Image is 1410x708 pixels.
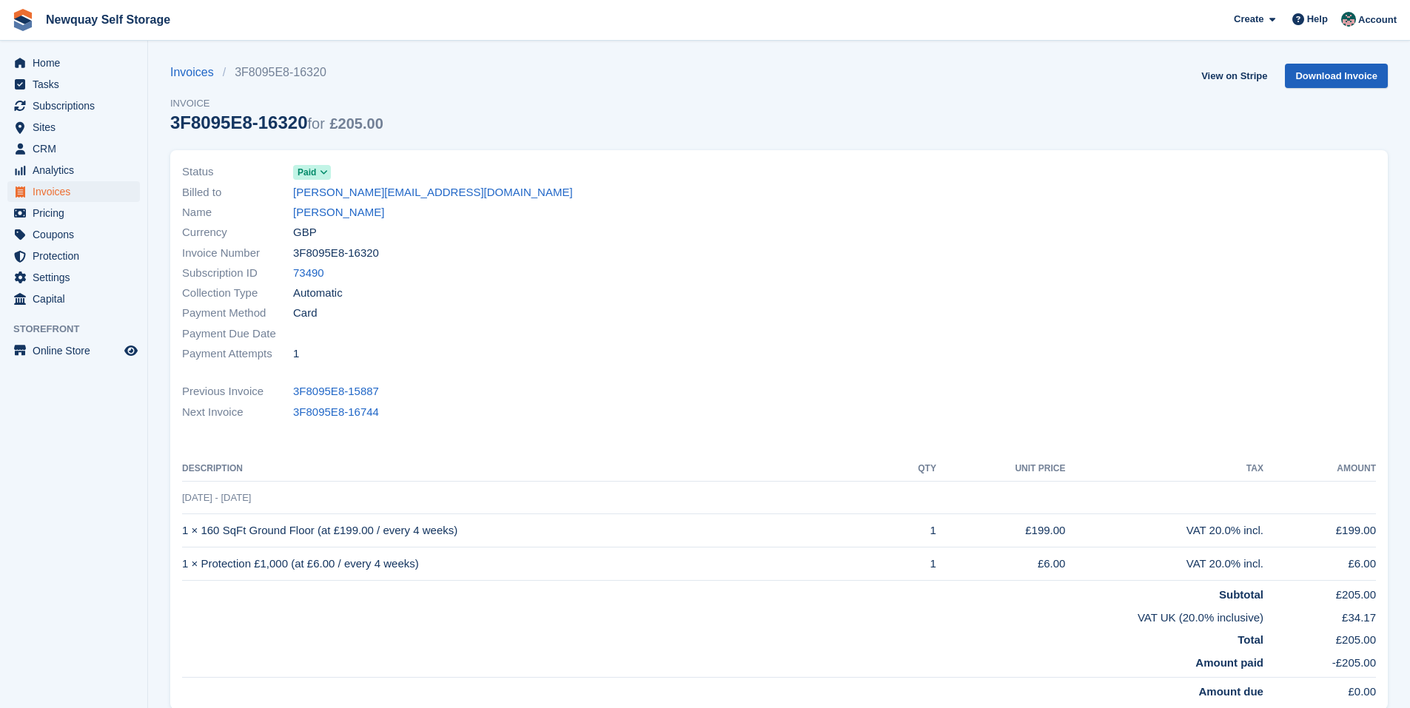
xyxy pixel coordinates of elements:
[936,514,1066,547] td: £199.00
[182,163,293,181] span: Status
[33,117,121,138] span: Sites
[7,340,140,361] a: menu
[7,224,140,245] a: menu
[1285,64,1388,88] a: Download Invoice
[182,245,293,262] span: Invoice Number
[293,184,573,201] a: [PERSON_NAME][EMAIL_ADDRESS][DOMAIN_NAME]
[7,246,140,266] a: menu
[170,64,223,81] a: Invoices
[1195,64,1273,88] a: View on Stripe
[1238,633,1263,646] strong: Total
[182,604,1263,627] td: VAT UK (20.0% inclusive)
[33,74,121,95] span: Tasks
[1263,514,1376,547] td: £199.00
[182,326,293,343] span: Payment Due Date
[182,265,293,282] span: Subscription ID
[33,267,121,288] span: Settings
[33,160,121,181] span: Analytics
[12,9,34,31] img: stora-icon-8386f47178a22dfd0bd8f6a31ec36ba5ce8667c1dd55bd0f319d3a0aa187defe.svg
[33,138,121,159] span: CRM
[7,289,140,309] a: menu
[7,53,140,73] a: menu
[1065,522,1263,539] div: VAT 20.0% incl.
[890,457,936,481] th: QTY
[33,95,121,116] span: Subscriptions
[7,138,140,159] a: menu
[182,305,293,322] span: Payment Method
[182,204,293,221] span: Name
[293,265,324,282] a: 73490
[33,224,121,245] span: Coupons
[170,96,383,111] span: Invoice
[182,547,890,581] td: 1 × Protection £1,000 (at £6.00 / every 4 weeks)
[182,514,890,547] td: 1 × 160 SqFt Ground Floor (at £199.00 / every 4 weeks)
[293,383,379,400] a: 3F8095E8-15887
[7,117,140,138] a: menu
[293,305,318,322] span: Card
[1198,685,1263,698] strong: Amount due
[1263,649,1376,678] td: -£205.00
[936,457,1066,481] th: Unit Price
[13,322,147,337] span: Storefront
[307,115,324,132] span: for
[293,404,379,421] a: 3F8095E8-16744
[293,285,343,302] span: Automatic
[293,245,379,262] span: 3F8095E8-16320
[182,492,251,503] span: [DATE] - [DATE]
[182,184,293,201] span: Billed to
[1263,604,1376,627] td: £34.17
[298,166,316,179] span: Paid
[7,160,140,181] a: menu
[1263,581,1376,604] td: £205.00
[1219,588,1263,601] strong: Subtotal
[33,181,121,202] span: Invoices
[293,163,331,181] a: Paid
[293,204,384,221] a: [PERSON_NAME]
[7,203,140,223] a: menu
[1263,457,1376,481] th: Amount
[182,404,293,421] span: Next Invoice
[936,547,1066,581] td: £6.00
[1263,626,1376,649] td: £205.00
[1358,13,1397,27] span: Account
[293,224,317,241] span: GBP
[122,342,140,360] a: Preview store
[330,115,383,132] span: £205.00
[1065,556,1263,573] div: VAT 20.0% incl.
[7,181,140,202] a: menu
[33,203,121,223] span: Pricing
[7,267,140,288] a: menu
[1195,656,1263,669] strong: Amount paid
[890,547,936,581] td: 1
[33,340,121,361] span: Online Store
[182,383,293,400] span: Previous Invoice
[182,457,890,481] th: Description
[182,224,293,241] span: Currency
[182,285,293,302] span: Collection Type
[890,514,936,547] td: 1
[1065,457,1263,481] th: Tax
[33,246,121,266] span: Protection
[1263,678,1376,701] td: £0.00
[7,74,140,95] a: menu
[293,345,299,363] span: 1
[40,7,176,32] a: Newquay Self Storage
[1307,12,1328,27] span: Help
[33,53,121,73] span: Home
[1263,547,1376,581] td: £6.00
[170,64,383,81] nav: breadcrumbs
[170,112,383,132] div: 3F8095E8-16320
[7,95,140,116] a: menu
[1341,12,1356,27] img: Tina
[182,345,293,363] span: Payment Attempts
[1234,12,1263,27] span: Create
[33,289,121,309] span: Capital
